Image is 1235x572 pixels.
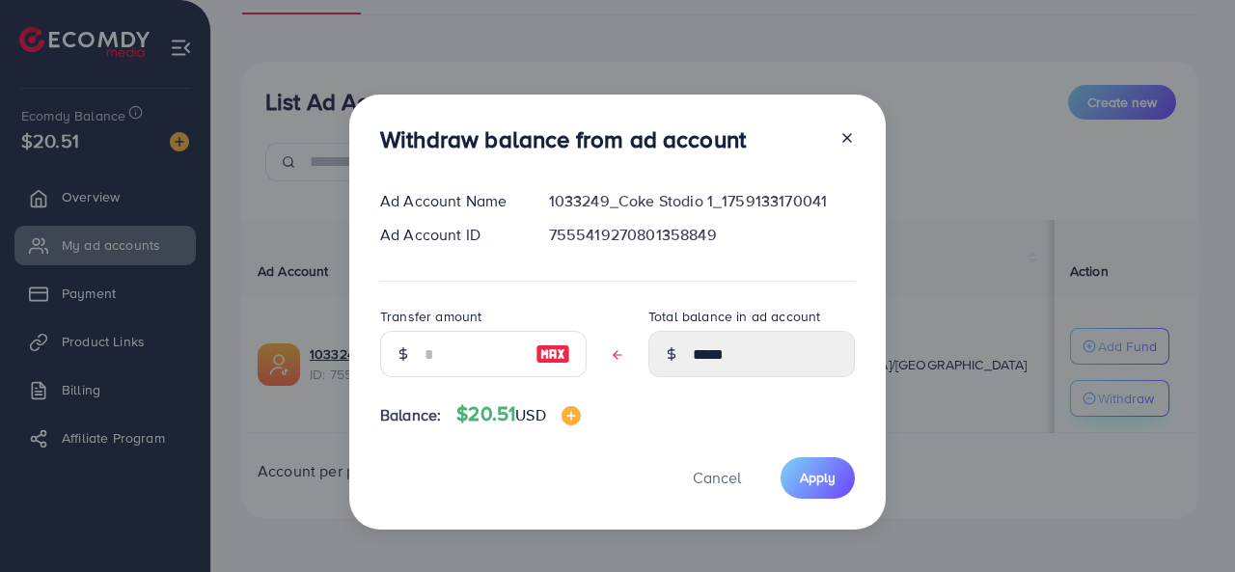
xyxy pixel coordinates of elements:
button: Cancel [669,457,765,499]
div: 1033249_Coke Stodio 1_1759133170041 [534,190,870,212]
h4: $20.51 [456,402,580,426]
div: 7555419270801358849 [534,224,870,246]
h3: Withdraw balance from ad account [380,125,746,153]
div: Ad Account Name [365,190,534,212]
button: Apply [781,457,855,499]
label: Transfer amount [380,307,481,326]
span: USD [515,404,545,425]
span: Cancel [693,467,741,488]
div: Ad Account ID [365,224,534,246]
img: image [535,342,570,366]
span: Apply [800,468,836,487]
img: image [562,406,581,425]
iframe: Chat [1153,485,1221,558]
span: Balance: [380,404,441,426]
label: Total balance in ad account [648,307,820,326]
